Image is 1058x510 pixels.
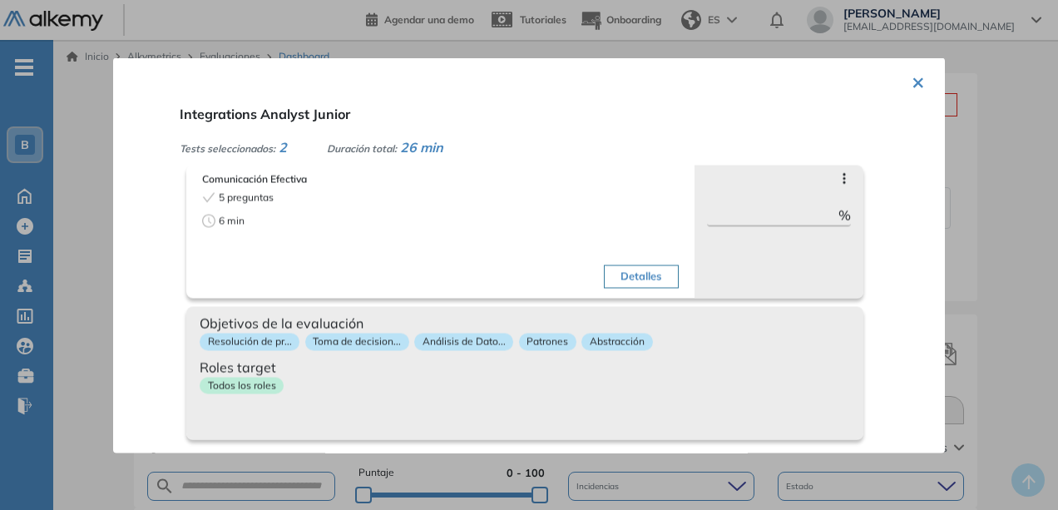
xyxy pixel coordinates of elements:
p: Patrones [519,333,576,350]
span: Roles target [200,357,850,377]
p: Toma de decision... [305,333,409,350]
span: % [838,205,851,225]
p: Abstracción [581,333,652,350]
span: 26 min [400,138,443,155]
span: Objetivos de la evaluación [200,313,850,333]
span: Duración total: [327,141,397,154]
span: 6 min [219,213,245,228]
span: Comunicación Efectiva [202,171,679,186]
p: Resolución de pr... [200,333,299,350]
button: × [912,64,925,97]
p: Análisis de Dato... [414,333,513,350]
span: check [202,191,215,204]
span: Tests seleccionados: [180,141,275,154]
span: clock-circle [202,214,215,227]
span: Integrations Analyst Junior [180,105,350,121]
button: Detalles [604,265,678,288]
span: 2 [279,138,287,155]
p: Todos los roles [200,377,284,394]
span: 5 preguntas [219,190,274,205]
